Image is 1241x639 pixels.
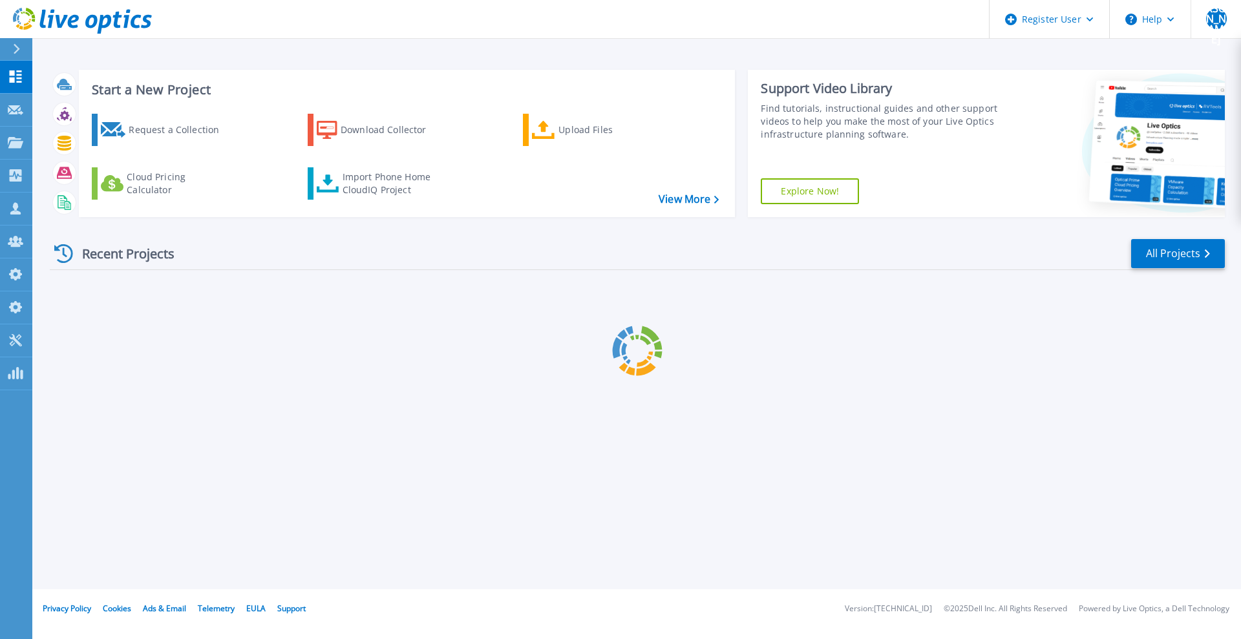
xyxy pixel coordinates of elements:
li: Powered by Live Optics, a Dell Technology [1079,605,1229,613]
a: Support [277,603,306,614]
h3: Start a New Project [92,83,719,97]
a: View More [659,193,719,205]
a: Explore Now! [761,178,859,204]
div: Support Video Library [761,80,1004,97]
a: All Projects [1131,239,1225,268]
li: Version: [TECHNICAL_ID] [845,605,932,613]
div: Request a Collection [129,117,232,143]
div: Recent Projects [50,238,192,269]
div: Find tutorials, instructional guides and other support videos to help you make the most of your L... [761,102,1004,141]
div: Import Phone Home CloudIQ Project [343,171,443,196]
li: © 2025 Dell Inc. All Rights Reserved [944,605,1067,613]
a: Cloud Pricing Calculator [92,167,236,200]
a: Privacy Policy [43,603,91,614]
a: Request a Collection [92,114,236,146]
div: Download Collector [341,117,444,143]
a: Cookies [103,603,131,614]
a: Upload Files [523,114,667,146]
a: Telemetry [198,603,235,614]
div: Upload Files [558,117,662,143]
a: Ads & Email [143,603,186,614]
a: EULA [246,603,266,614]
div: Cloud Pricing Calculator [127,171,230,196]
a: Download Collector [308,114,452,146]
